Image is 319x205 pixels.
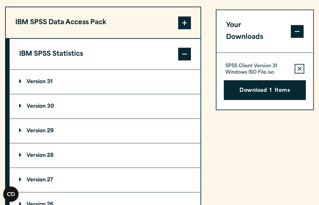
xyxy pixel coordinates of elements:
[19,128,54,134] p: Version 29
[10,119,201,143] summary: Version 29
[19,79,53,84] p: Version 31
[270,87,272,95] span: 1
[6,7,201,38] button: IBM SPSS Data Access Pack
[216,10,313,53] button: Your Downloads
[10,39,201,70] button: IBM SPSS Statistics
[224,80,306,100] button: Download1Items
[19,178,53,183] p: Version 27
[19,153,54,158] p: Version 28
[10,94,201,119] summary: Version 30
[10,143,201,168] summary: Version 28
[225,63,290,76] p: SPSS Client Version 31 Windows ISO File.iso
[3,187,19,202] button: Open CMP widget
[10,70,201,94] summary: Version 31
[19,104,54,109] p: Version 30
[10,168,201,192] summary: Version 27
[216,53,313,110] div: Your Downloads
